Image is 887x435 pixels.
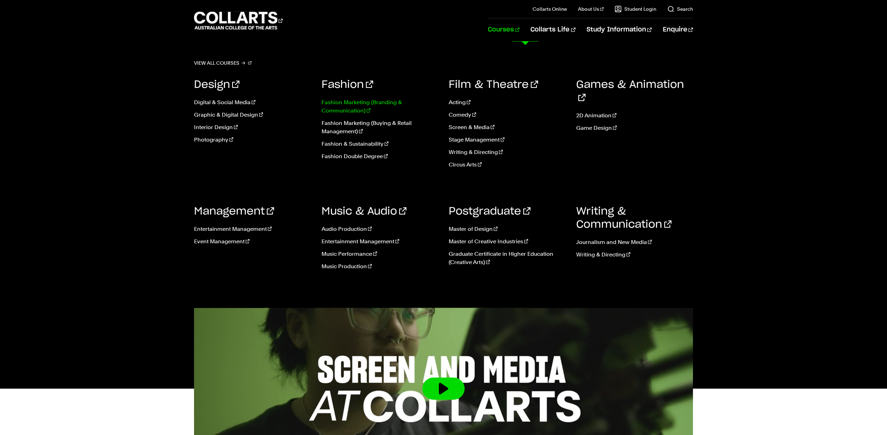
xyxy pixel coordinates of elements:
a: Fashion & Sustainability [322,140,439,148]
a: Interior Design [194,123,311,132]
a: Stage Management [449,136,566,144]
a: Entertainment Management [322,237,439,246]
a: Comedy [449,111,566,119]
a: Collarts Life [530,18,575,41]
a: Photography [194,136,311,144]
a: Entertainment Management [194,225,311,233]
a: Fashion Double Degree [322,152,439,161]
a: Writing & Directing [576,251,693,259]
div: Go to homepage [194,11,283,30]
a: Postgraduate [449,206,530,217]
a: Music Production [322,262,439,271]
a: Music & Audio [322,206,406,217]
a: Study Information [587,18,652,41]
a: Fashion Marketing (Branding & Communication) [322,98,439,115]
a: Search [667,6,693,12]
a: Games & Animation [576,80,684,103]
a: Audio Production [322,225,439,233]
a: Master of Creative Industries [449,237,566,246]
a: Writing & Directing [449,148,566,156]
a: Master of Design [449,225,566,233]
a: Journalism and New Media [576,238,693,246]
a: Management [194,206,274,217]
a: Circus Arts [449,161,566,169]
a: Music Performance [322,250,439,258]
a: Collarts Online [533,6,567,12]
a: View all courses [194,58,252,68]
a: Fashion [322,80,373,90]
a: Writing & Communication [576,206,671,230]
a: Acting [449,98,566,107]
a: Event Management [194,237,311,246]
a: Fashion Marketing (Buying & Retail Management) [322,119,439,136]
a: 2D Animation [576,111,693,120]
a: Graduate Certificate in Higher Education (Creative Arts) [449,250,566,266]
a: Graphic & Digital Design [194,111,311,119]
a: Game Design [576,124,693,132]
a: Screen & Media [449,123,566,132]
a: Design [194,80,239,90]
a: Courses [488,18,519,41]
a: About Us [578,6,604,12]
a: Student Login [615,6,656,12]
a: Digital & Social Media [194,98,311,107]
a: Film & Theatre [449,80,538,90]
a: Enquire [663,18,693,41]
